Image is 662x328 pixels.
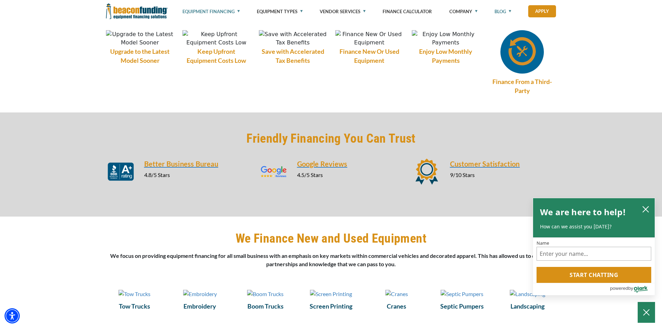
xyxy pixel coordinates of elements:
[335,30,403,47] img: Finance New Or Used Equipment
[610,284,628,293] span: powered
[118,290,150,298] img: Tow Trucks
[537,241,651,245] label: Name
[450,171,556,179] p: 9/10 Stars
[110,252,552,267] strong: We focus on providing equipment financing for all small business with an emphasis on key markets ...
[106,30,174,47] img: Upgrade to the Latest Model Sooner
[182,30,251,47] img: Keep Upfront Equipment Costs Low
[302,302,360,311] a: Screen Printing
[537,247,651,261] input: Name
[433,302,491,311] a: Septic Pumpers
[335,47,403,65] h6: Finance New Or Used Equipment
[433,289,491,298] a: Septic Pumpers
[106,131,556,146] h2: Friendly Financing You Can Trust
[106,47,174,65] h6: Upgrade to the Latest Model Sooner
[510,290,545,298] img: Landscaping
[499,302,556,311] a: Landscaping
[106,289,163,298] a: Tow Trucks
[171,302,229,311] a: Embroidery
[106,302,163,311] a: Tow Trucks
[310,290,352,298] img: Screen Printing
[297,171,403,179] p: 4.5/5 Stars
[108,159,134,185] img: icon
[5,308,20,323] div: Accessibility Menu
[183,290,217,298] img: Embroidery
[385,290,408,298] img: Cranes
[540,205,626,219] h2: We are here to help!
[261,159,287,185] img: icon
[106,230,556,246] h2: We Finance New and Used Equipment
[441,290,483,298] img: Septic Pumpers
[237,289,294,298] a: Boom Trucks
[450,159,556,169] a: Customer Satisfaction
[259,47,327,65] h6: Save with Accelerated Tax Benefits
[414,159,440,185] img: icon
[640,204,651,214] button: close chatbox
[144,171,251,179] p: 4.8/5 Stars
[368,289,425,298] a: Cranes
[528,5,556,17] a: Apply
[628,284,633,293] span: by
[412,47,480,65] h6: Enjoy Low Monthly Payments
[412,30,480,47] img: Enjoy Low Monthly Payments
[540,223,648,230] p: How can we assist you [DATE]?
[638,302,655,323] button: Close Chatbox
[488,30,556,74] a: Finance From a Third-Party
[144,159,251,169] a: Better Business Bureau
[237,302,294,311] a: Boom Trucks
[302,289,360,298] a: Screen Printing
[500,30,544,74] img: Finance From a Third-Party
[537,267,651,283] button: Start chatting
[182,47,251,65] h6: Keep Upfront Equipment Costs Low
[247,290,284,298] img: Boom Trucks
[499,289,556,298] a: Landscaping
[259,30,327,47] img: Save with Accelerated Tax Benefits
[488,77,556,95] a: Finance From a Third-Party
[171,289,229,298] a: Embroidery
[610,283,655,295] a: Powered by Olark - open in a new tab
[368,302,425,311] a: Cranes
[297,159,403,169] a: Google Reviews
[533,198,655,296] div: olark chatbox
